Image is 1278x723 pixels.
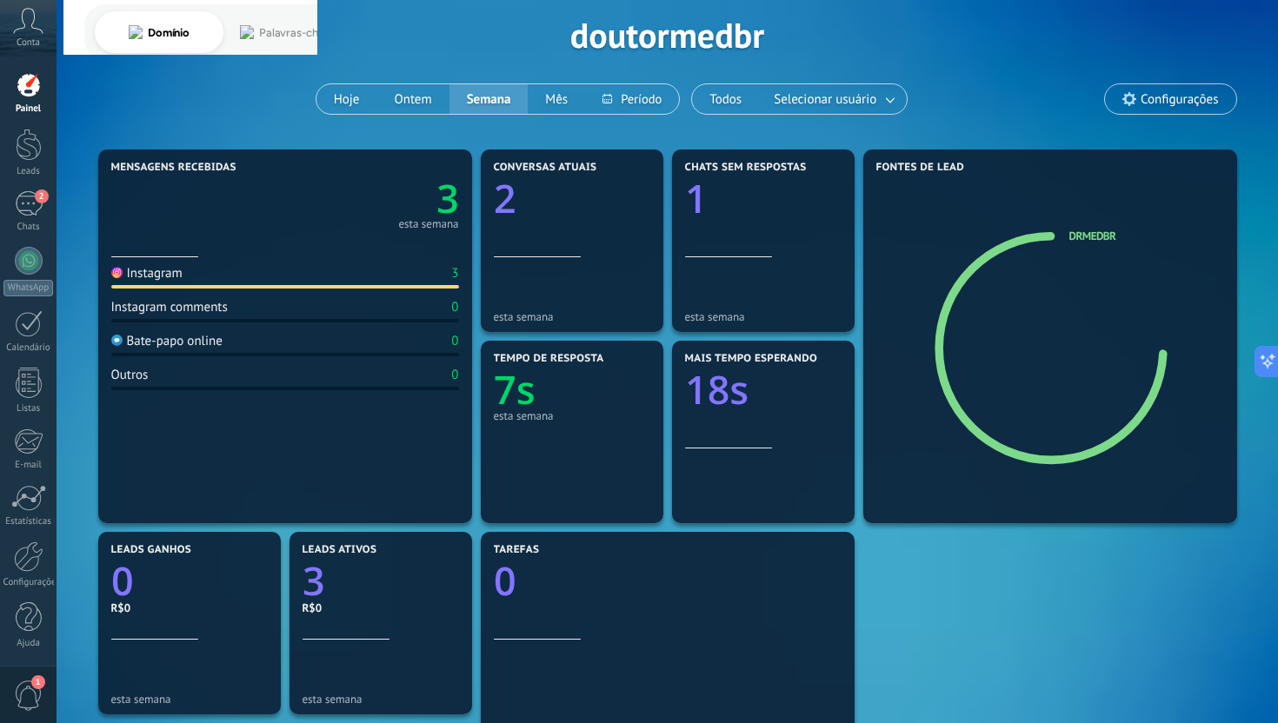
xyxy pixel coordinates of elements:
div: Calendário [3,342,54,354]
span: 1 [31,675,45,689]
button: Mês [528,84,585,114]
div: Instagram [111,265,183,282]
img: Instagram [111,267,123,278]
div: esta semana [494,310,650,323]
span: Chats sem respostas [685,162,807,174]
text: 1 [685,172,708,225]
text: 2 [494,172,516,225]
span: 2 [35,189,49,203]
a: drmedbr [1069,229,1116,243]
div: v 4.0.25 [49,28,85,42]
span: Tempo de resposta [494,353,604,365]
span: Fontes de lead [876,162,965,174]
text: 3 [436,172,459,225]
div: Outros [111,367,149,383]
img: website_grey.svg [28,45,42,59]
text: 0 [494,554,516,607]
a: 0 [494,554,842,607]
div: Listas [3,403,54,415]
text: 18s [685,363,749,416]
div: Estatísticas [3,516,54,527]
span: Selecionar usuário [770,88,880,111]
span: Mensagens recebidas [111,162,236,174]
div: [PERSON_NAME]: [DOMAIN_NAME] [45,45,249,59]
div: Painel [3,103,54,115]
span: Conversas atuais [494,162,597,174]
div: esta semana [685,310,842,323]
text: 0 [111,554,134,607]
img: tab_domain_overview_orange.svg [72,101,86,115]
img: Bate-papo online [111,335,123,346]
button: Semana [449,84,529,114]
div: Instagram comments [111,299,228,315]
div: 0 [451,299,458,315]
button: Todos [692,84,759,114]
div: esta semana [303,693,459,706]
span: Tarefas [494,544,540,556]
div: 0 [451,333,458,349]
div: esta semana [494,409,650,422]
div: 0 [451,367,458,383]
div: R$0 [303,600,459,615]
span: Leads ativos [303,544,377,556]
text: 7s [494,363,536,416]
a: 18s [685,363,842,416]
a: 3 [303,554,459,607]
div: esta semana [398,220,458,229]
img: tab_keywords_by_traffic_grey.svg [183,101,197,115]
button: Período [585,84,679,114]
div: R$0 [111,600,268,615]
div: Bate-papo online [111,333,223,349]
button: Selecionar usuário [759,84,907,114]
div: 3 [451,265,458,282]
div: Palavras-chave [203,103,279,114]
button: Ontem [376,84,449,114]
div: Chats [3,222,54,233]
div: E-mail [3,460,54,471]
span: Mais tempo esperando [685,353,818,365]
span: Configurações [1141,92,1218,107]
button: Hoje [316,84,377,114]
div: Domínio [91,103,133,114]
a: 3 [285,172,459,225]
span: Leads ganhos [111,544,192,556]
div: esta semana [111,693,268,706]
div: WhatsApp [3,280,53,296]
img: logo_orange.svg [28,28,42,42]
div: Ajuda [3,638,54,649]
div: Configurações [3,577,54,588]
div: Leads [3,166,54,177]
span: Conta [17,37,40,49]
text: 3 [303,554,325,607]
a: 0 [111,554,268,607]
